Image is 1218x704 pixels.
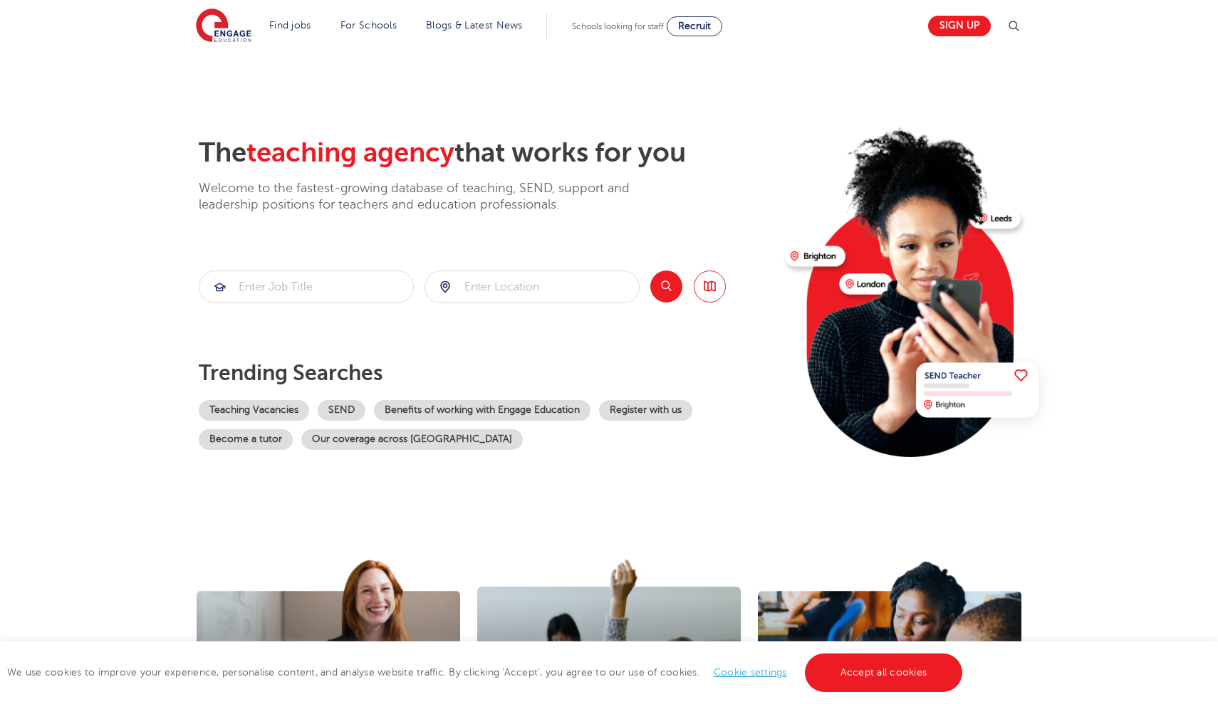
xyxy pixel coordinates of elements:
a: Blogs & Latest News [426,20,523,31]
img: Engage Education [196,9,251,44]
input: Submit [199,271,413,303]
a: Accept all cookies [805,653,963,692]
a: Sign up [928,16,991,36]
a: Benefits of working with Engage Education [374,400,590,421]
span: teaching agency [246,137,454,168]
a: SEND [318,400,365,421]
a: For Schools [340,20,397,31]
a: Cookie settings [714,667,787,678]
span: Schools looking for staff [572,21,664,31]
button: Search [650,270,682,303]
a: Our coverage across [GEOGRAPHIC_DATA] [301,429,523,450]
a: Register with us [599,400,692,421]
div: Submit [199,270,414,303]
input: Submit [425,271,639,303]
a: Find jobs [269,20,311,31]
p: Trending searches [199,360,774,386]
h2: The that works for you [199,137,774,169]
span: We use cookies to improve your experience, personalise content, and analyse website traffic. By c... [7,667,966,678]
p: Welcome to the fastest-growing database of teaching, SEND, support and leadership positions for t... [199,180,669,214]
a: Become a tutor [199,429,293,450]
a: Recruit [667,16,722,36]
div: Submit [425,270,640,303]
a: Teaching Vacancies [199,400,309,421]
span: Recruit [678,21,711,31]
